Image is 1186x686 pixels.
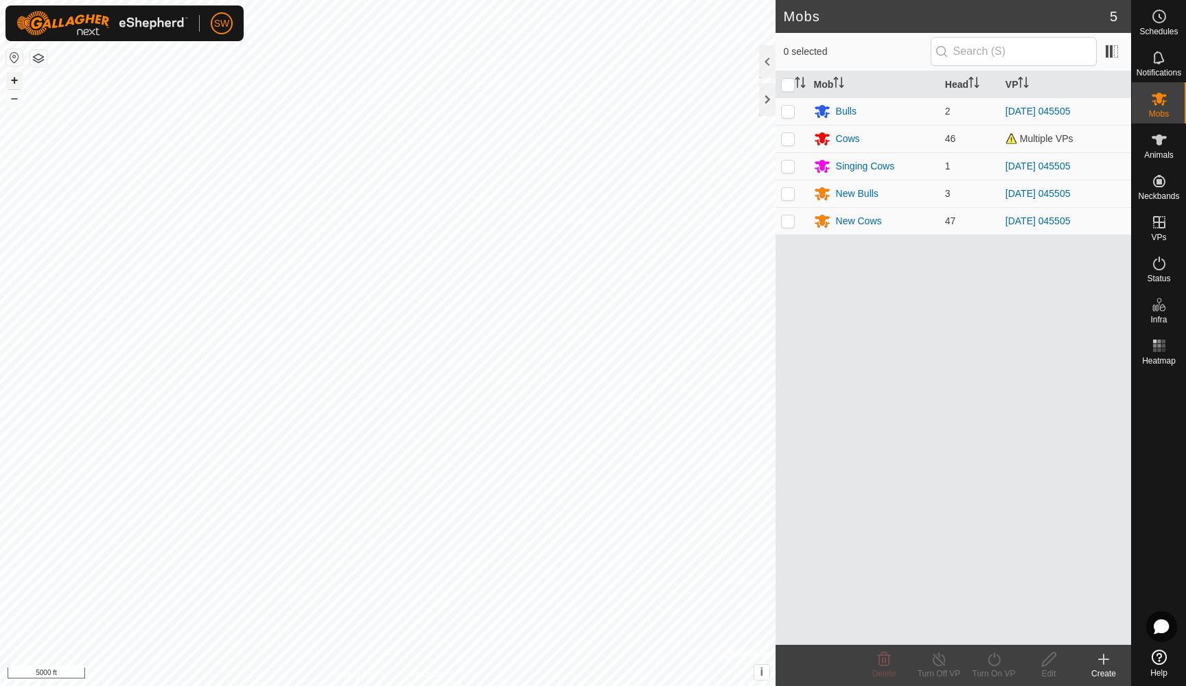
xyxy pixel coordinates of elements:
span: 1 [945,161,951,171]
button: Reset Map [6,49,23,66]
div: Turn On VP [966,667,1021,680]
div: Turn Off VP [911,667,966,680]
button: + [6,72,23,88]
a: Contact Us [401,668,441,681]
span: 46 [945,133,956,144]
span: Heatmap [1142,357,1176,365]
a: [DATE] 045505 [1005,215,1071,226]
a: [DATE] 045505 [1005,106,1071,117]
span: Delete [872,669,896,678]
div: Create [1076,667,1131,680]
th: Head [940,71,1000,98]
span: Multiple VPs [1005,133,1073,144]
div: Cows [836,132,860,146]
th: Mob [809,71,940,98]
span: SW [214,16,230,31]
div: Bulls [836,104,857,119]
a: Privacy Policy [334,668,385,681]
span: 2 [945,106,951,117]
button: i [754,665,769,680]
span: Status [1147,274,1170,283]
a: [DATE] 045505 [1005,188,1071,199]
p-sorticon: Activate to sort [795,79,806,90]
span: 3 [945,188,951,199]
p-sorticon: Activate to sort [1018,79,1029,90]
span: Notifications [1137,69,1181,77]
span: i [760,666,763,678]
span: Schedules [1139,27,1178,36]
p-sorticon: Activate to sort [968,79,979,90]
div: Edit [1021,667,1076,680]
span: VPs [1151,233,1166,241]
span: Mobs [1149,110,1169,118]
div: Singing Cows [836,159,895,174]
button: Map Layers [30,50,47,67]
span: 47 [945,215,956,226]
div: New Cows [836,214,882,228]
span: 5 [1110,6,1117,27]
span: Neckbands [1138,192,1179,200]
span: Infra [1150,316,1167,324]
a: [DATE] 045505 [1005,161,1071,171]
button: – [6,90,23,106]
span: Help [1150,669,1167,677]
div: New Bulls [836,187,879,201]
th: VP [1000,71,1131,98]
input: Search (S) [931,37,1097,66]
a: Help [1132,644,1186,683]
span: Animals [1144,151,1174,159]
img: Gallagher Logo [16,11,188,36]
p-sorticon: Activate to sort [833,79,844,90]
span: 0 selected [784,45,931,59]
h2: Mobs [784,8,1110,25]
